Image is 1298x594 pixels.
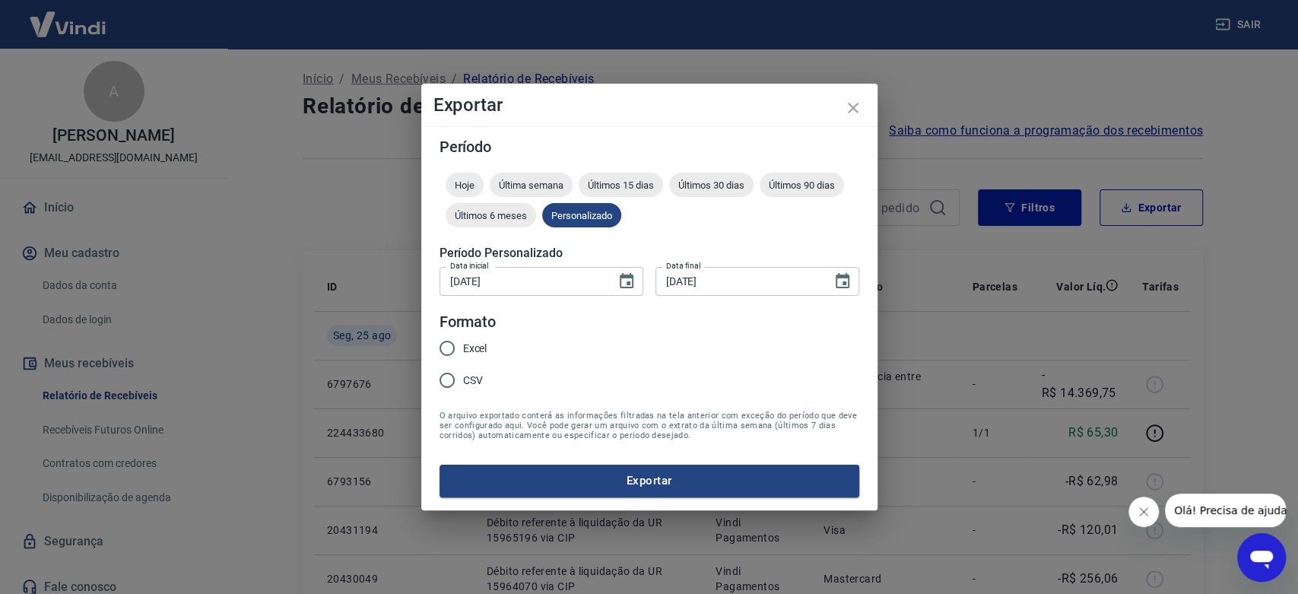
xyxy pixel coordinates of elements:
[669,179,754,191] span: Últimos 30 dias
[440,411,859,440] span: O arquivo exportado conterá as informações filtradas na tela anterior com exceção do período que ...
[463,341,487,357] span: Excel
[440,139,859,154] h5: Período
[669,173,754,197] div: Últimos 30 dias
[446,179,484,191] span: Hoje
[760,179,844,191] span: Últimos 90 dias
[666,260,700,272] label: Data final
[450,260,489,272] label: Data inicial
[1128,497,1159,527] iframe: Fechar mensagem
[446,203,536,227] div: Últimos 6 meses
[827,266,858,297] button: Choose date, selected date is 25 de ago de 2025
[440,465,859,497] button: Exportar
[9,11,128,23] span: Olá! Precisa de ajuda?
[579,173,663,197] div: Últimos 15 dias
[490,173,573,197] div: Última semana
[579,179,663,191] span: Últimos 15 dias
[463,373,483,389] span: CSV
[440,267,605,295] input: DD/MM/YYYY
[1237,533,1286,582] iframe: Botão para abrir a janela de mensagens
[1165,494,1286,527] iframe: Mensagem da empresa
[542,203,621,227] div: Personalizado
[446,210,536,221] span: Últimos 6 meses
[760,173,844,197] div: Últimos 90 dias
[433,96,865,114] h4: Exportar
[655,267,821,295] input: DD/MM/YYYY
[440,311,497,333] legend: Formato
[440,246,859,261] h5: Período Personalizado
[835,90,871,126] button: close
[611,266,642,297] button: Choose date, selected date is 22 de ago de 2025
[446,173,484,197] div: Hoje
[542,210,621,221] span: Personalizado
[490,179,573,191] span: Última semana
